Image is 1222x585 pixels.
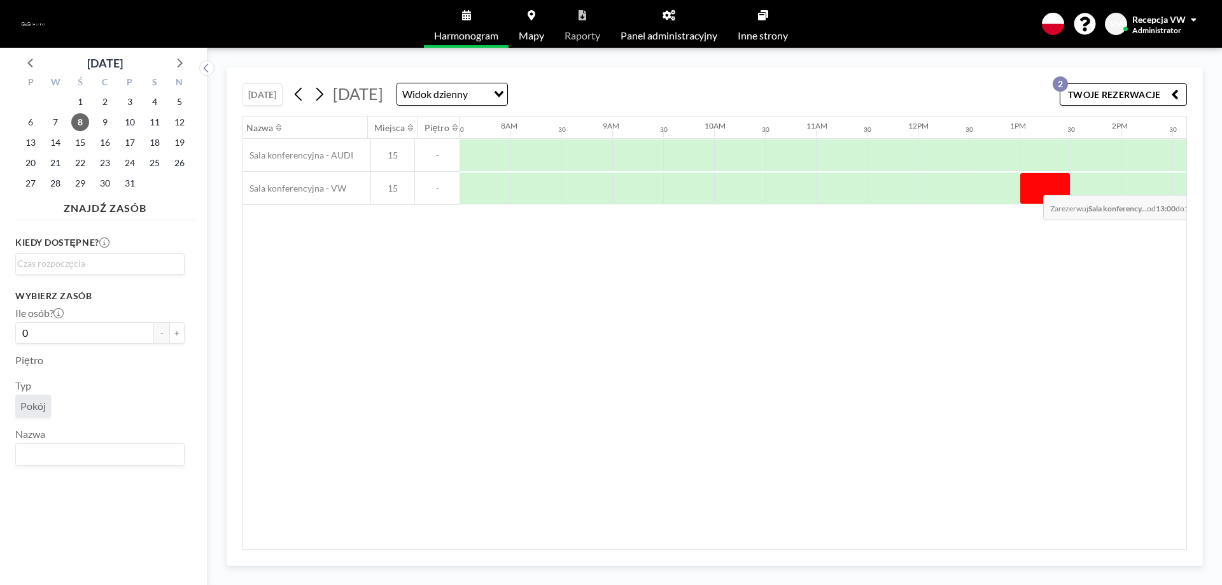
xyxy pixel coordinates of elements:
label: Typ [15,379,31,392]
span: Harmonogram [434,31,498,41]
input: Search for option [17,446,177,463]
span: czwartek, 30 października 2025 [96,174,114,192]
div: 30 [864,125,871,134]
div: Nazwa [246,122,273,134]
span: niedziela, 12 października 2025 [171,113,188,131]
span: wtorek, 14 października 2025 [46,134,64,152]
span: Zarezerwuj od do [1043,195,1211,220]
span: czwartek, 23 października 2025 [96,154,114,172]
div: Piętro [425,122,450,134]
span: czwartek, 9 października 2025 [96,113,114,131]
div: 30 [660,125,668,134]
div: 11AM [806,121,827,130]
span: Recepcja VW [1132,14,1186,25]
div: Search for option [16,444,184,465]
img: organization-logo [20,11,46,37]
span: sobota, 11 października 2025 [146,113,164,131]
span: środa, 8 października 2025 [71,113,89,131]
button: TWOJE REZERWACJE2 [1060,83,1187,106]
span: piątek, 31 października 2025 [121,174,139,192]
div: 30 [558,125,566,134]
span: poniedziałek, 6 października 2025 [22,113,39,131]
span: Raporty [565,31,600,41]
span: Sala konferencyjna - AUDI [243,150,353,161]
div: Miejsca [374,122,405,134]
span: piątek, 17 października 2025 [121,134,139,152]
span: środa, 29 października 2025 [71,174,89,192]
span: piątek, 10 października 2025 [121,113,139,131]
span: niedziela, 5 października 2025 [171,93,188,111]
div: S [142,75,167,92]
div: Ś [68,75,93,92]
b: Sala konferency... [1088,204,1147,213]
span: Sala konferencyjna - VW [243,183,346,194]
button: + [169,322,185,344]
span: RV [1110,18,1122,30]
span: poniedziałek, 20 października 2025 [22,154,39,172]
span: Administrator [1132,25,1181,35]
div: N [167,75,192,92]
span: Mapy [519,31,544,41]
span: - [415,183,460,194]
div: P [18,75,43,92]
span: [DATE] [333,84,383,103]
span: piątek, 24 października 2025 [121,154,139,172]
span: środa, 15 października 2025 [71,134,89,152]
span: poniedziałek, 13 października 2025 [22,134,39,152]
div: P [117,75,142,92]
span: poniedziałek, 27 października 2025 [22,174,39,192]
h4: ZNAJDŹ ZASÓB [15,197,195,215]
h3: Wybierz zasób [15,290,185,302]
span: sobota, 18 października 2025 [146,134,164,152]
label: Nazwa [15,428,45,441]
div: [DATE] [87,54,123,72]
span: środa, 1 października 2025 [71,93,89,111]
input: Search for option [472,86,486,102]
label: Ile osób? [15,307,64,320]
div: 10AM [705,121,726,130]
span: wtorek, 21 października 2025 [46,154,64,172]
div: Search for option [397,83,507,105]
div: Search for option [16,254,184,273]
input: Search for option [17,257,177,271]
span: 15 [371,183,414,194]
button: - [154,322,169,344]
div: C [93,75,118,92]
div: 1PM [1010,121,1026,130]
span: Inne strony [738,31,788,41]
span: środa, 22 października 2025 [71,154,89,172]
div: 30 [966,125,973,134]
span: sobota, 25 października 2025 [146,154,164,172]
div: 30 [1169,125,1177,134]
span: niedziela, 19 października 2025 [171,134,188,152]
label: Piętro [15,354,43,367]
div: 2PM [1112,121,1128,130]
span: Panel administracyjny [621,31,717,41]
span: wtorek, 7 października 2025 [46,113,64,131]
span: - [415,150,460,161]
p: 2 [1053,76,1068,92]
b: 13:00 [1156,204,1176,213]
span: czwartek, 2 października 2025 [96,93,114,111]
span: wtorek, 28 października 2025 [46,174,64,192]
div: 30 [762,125,769,134]
span: piątek, 3 października 2025 [121,93,139,111]
span: sobota, 4 października 2025 [146,93,164,111]
div: 30 [1067,125,1075,134]
span: Widok dzienny [400,86,470,102]
b: 13:30 [1184,204,1204,213]
div: 8AM [501,121,517,130]
span: niedziela, 26 października 2025 [171,154,188,172]
button: [DATE] [242,83,283,106]
div: 12PM [908,121,929,130]
span: Pokój [20,400,46,412]
div: W [43,75,68,92]
div: 9AM [603,121,619,130]
span: 15 [371,150,414,161]
span: czwartek, 16 października 2025 [96,134,114,152]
